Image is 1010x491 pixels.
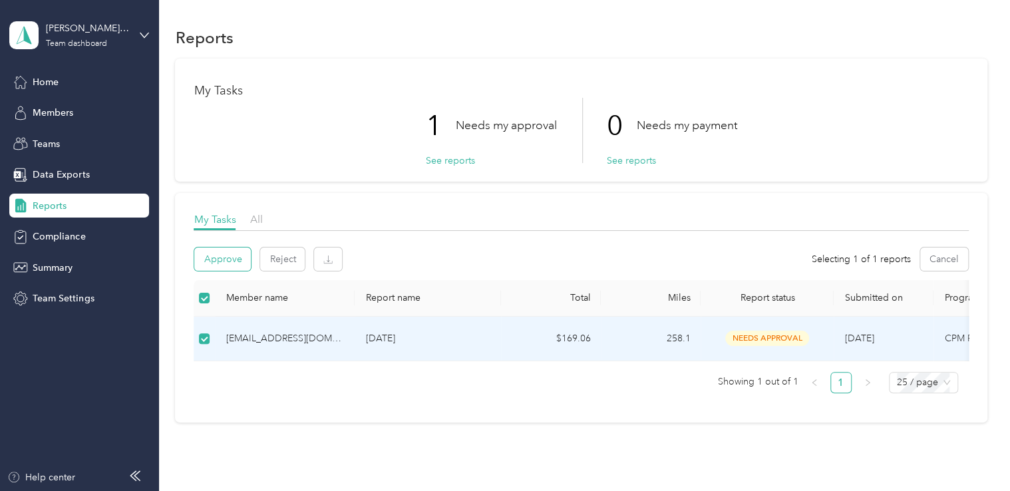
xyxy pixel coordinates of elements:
th: Report name [355,280,501,317]
div: Page Size [889,372,958,393]
li: Next Page [857,372,878,393]
span: My Tasks [194,213,236,226]
a: 1 [831,373,851,393]
th: Member name [215,280,355,317]
span: [DATE] [844,333,874,344]
span: Team Settings [33,291,94,305]
span: Report status [711,292,823,303]
span: Reports [33,199,67,213]
p: 1 [425,98,455,154]
span: Showing 1 out of 1 [718,372,798,392]
button: See reports [606,154,655,168]
button: Approve [194,247,251,271]
button: Reject [260,247,305,271]
p: [DATE] [365,331,490,346]
p: Needs my payment [636,117,737,134]
span: Compliance [33,230,85,244]
span: Home [33,75,59,89]
span: 25 / page [897,373,950,393]
li: 1 [830,372,852,393]
td: 258.1 [601,317,701,361]
button: See reports [425,154,474,168]
h1: Reports [175,31,233,45]
span: Summary [33,261,73,275]
span: All [250,213,262,226]
span: left [810,379,818,387]
button: right [857,372,878,393]
span: Teams [33,137,60,151]
span: needs approval [725,331,809,346]
span: right [864,379,872,387]
div: Total [512,292,590,303]
div: Member name [226,292,344,303]
div: Team dashboard [46,40,107,48]
iframe: Everlance-gr Chat Button Frame [935,416,1010,491]
p: 0 [606,98,636,154]
span: Selecting 1 of 1 reports [812,252,911,266]
button: left [804,372,825,393]
div: [EMAIL_ADDRESS][DOMAIN_NAME] [226,331,344,346]
span: Data Exports [33,168,89,182]
td: $169.06 [501,317,601,361]
th: Submitted on [834,280,933,317]
button: Cancel [920,247,968,271]
button: Help center [7,470,75,484]
h1: My Tasks [194,84,968,98]
div: Miles [611,292,690,303]
span: Members [33,106,73,120]
p: Needs my approval [455,117,556,134]
div: [PERSON_NAME]'s Team [46,21,129,35]
li: Previous Page [804,372,825,393]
